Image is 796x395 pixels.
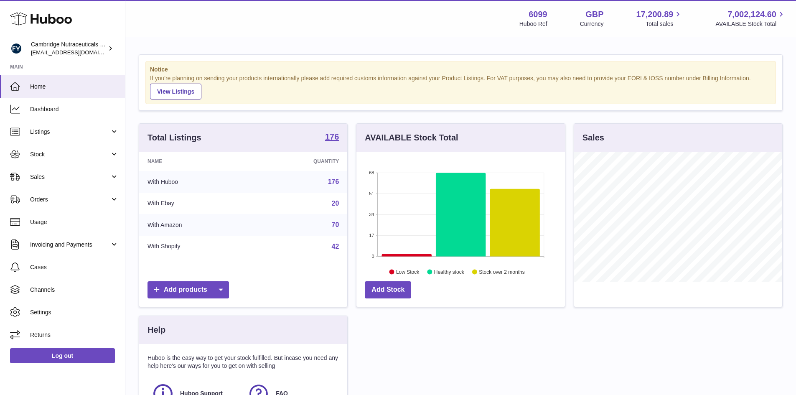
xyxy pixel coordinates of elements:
h3: Total Listings [148,132,201,143]
strong: 6099 [529,9,547,20]
th: Quantity [253,152,348,171]
span: 7,002,124.60 [727,9,776,20]
a: 42 [332,243,339,250]
p: Huboo is the easy way to get your stock fulfilled. But incase you need any help here's our ways f... [148,354,339,370]
td: With Amazon [139,214,253,236]
span: Usage [30,218,119,226]
span: Settings [30,308,119,316]
strong: GBP [585,9,603,20]
text: Low Stock [396,269,420,275]
strong: 176 [325,133,339,141]
h3: AVAILABLE Stock Total [365,132,458,143]
text: Stock over 2 months [479,269,525,275]
a: 176 [325,133,339,143]
a: Add Stock [365,281,411,298]
td: With Huboo [139,171,253,193]
text: 68 [369,170,374,175]
div: If you're planning on sending your products internationally please add required customs informati... [150,74,771,99]
span: Orders [30,196,110,204]
span: Channels [30,286,119,294]
text: 17 [369,233,374,238]
h3: Sales [582,132,604,143]
a: 17,200.89 Total sales [636,9,683,28]
div: Huboo Ref [519,20,547,28]
span: Home [30,83,119,91]
span: Invoicing and Payments [30,241,110,249]
text: 34 [369,212,374,217]
text: 0 [372,254,374,259]
div: Currency [580,20,604,28]
text: Healthy stock [434,269,465,275]
span: Dashboard [30,105,119,113]
span: Total sales [646,20,683,28]
div: Cambridge Nutraceuticals Ltd [31,41,106,56]
th: Name [139,152,253,171]
td: With Ebay [139,193,253,214]
a: 20 [332,200,339,207]
img: huboo@camnutra.com [10,42,23,55]
h3: Help [148,324,165,336]
a: 70 [332,221,339,228]
a: View Listings [150,84,201,99]
td: With Shopify [139,236,253,257]
span: [EMAIL_ADDRESS][DOMAIN_NAME] [31,49,123,56]
a: 176 [328,178,339,185]
a: 7,002,124.60 AVAILABLE Stock Total [715,9,786,28]
strong: Notice [150,66,771,74]
span: AVAILABLE Stock Total [715,20,786,28]
span: 17,200.89 [636,9,673,20]
span: Cases [30,263,119,271]
span: Stock [30,150,110,158]
a: Add products [148,281,229,298]
a: Log out [10,348,115,363]
text: 51 [369,191,374,196]
span: Sales [30,173,110,181]
span: Listings [30,128,110,136]
span: Returns [30,331,119,339]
